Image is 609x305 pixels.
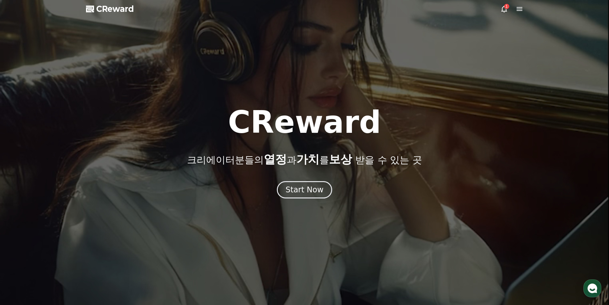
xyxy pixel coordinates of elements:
span: 열정 [264,153,287,166]
p: 크리에이터분들의 과 를 받을 수 있는 곳 [187,153,422,166]
a: Start Now [277,188,332,194]
a: 1 [500,5,508,13]
div: Start Now [285,185,324,195]
button: Start Now [277,181,332,198]
span: 가치 [296,153,319,166]
a: CReward [86,4,134,14]
span: 보상 [329,153,352,166]
span: CReward [96,4,134,14]
h1: CReward [228,107,381,138]
div: 1 [504,4,509,9]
